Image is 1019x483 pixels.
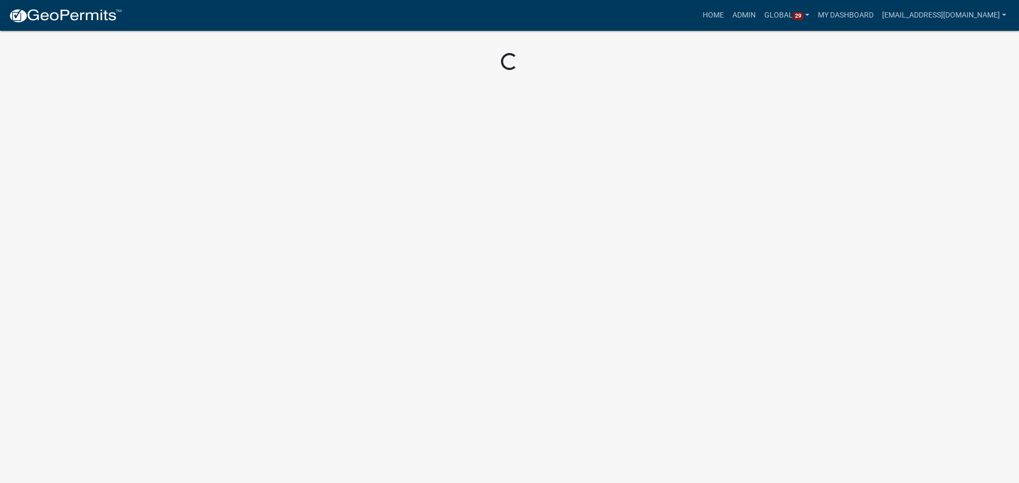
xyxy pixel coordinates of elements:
a: Home [698,5,728,25]
a: [EMAIL_ADDRESS][DOMAIN_NAME] [878,5,1011,25]
a: My Dashboard [814,5,878,25]
a: Admin [728,5,760,25]
a: Global29 [760,5,814,25]
span: 29 [793,12,804,21]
